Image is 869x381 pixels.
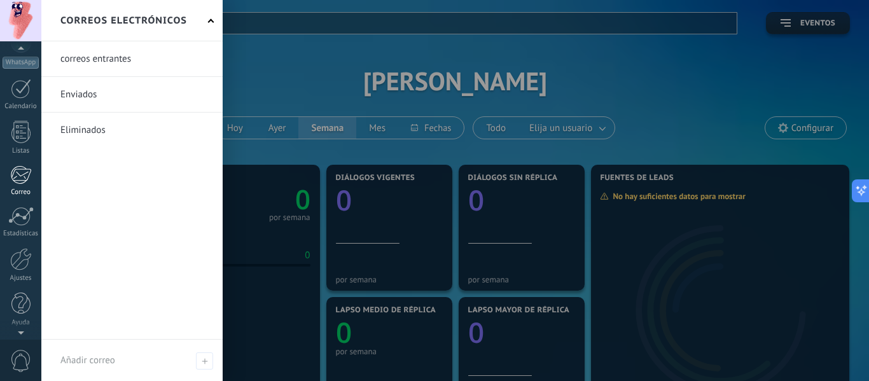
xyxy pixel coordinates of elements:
[3,147,39,155] div: Listas
[60,354,115,366] span: Añadir correo
[41,77,223,113] li: Enviados
[3,102,39,111] div: Calendario
[41,41,223,77] li: correos entrantes
[196,352,213,370] span: Añadir correo
[3,57,39,69] div: WhatsApp
[3,319,39,327] div: Ayuda
[3,274,39,282] div: Ajustes
[41,113,223,148] li: Eliminados
[3,230,39,238] div: Estadísticas
[60,1,187,41] h2: Correos electrónicos
[3,188,39,197] div: Correo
